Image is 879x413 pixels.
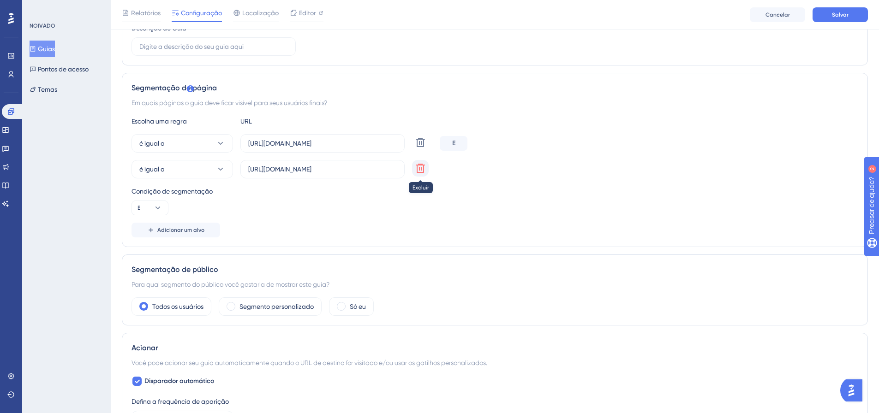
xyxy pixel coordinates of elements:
input: seusite.com/caminho [248,138,397,148]
button: Adicionar um alvo [132,223,220,237]
font: Em quais páginas o guia deve ficar visível para seus usuários finais? [132,99,327,106]
font: Escolha uma regra [132,118,187,125]
font: Condição de segmentação [132,188,213,195]
font: Todos os usuários [152,303,203,310]
iframe: Iniciador do Assistente de IA do UserGuiding [840,377,868,404]
font: Temas [38,86,57,93]
font: NOIVADO [30,23,55,29]
font: Adicionar um alvo [157,227,204,233]
font: 2 [86,6,89,11]
font: Acionar [132,343,158,352]
button: Pontos de acesso [30,61,89,77]
font: Configuração [181,9,222,17]
font: Segmentação de página [132,83,217,92]
font: E [138,205,140,211]
font: Segmentação de público [132,265,218,274]
font: Só eu [350,303,366,310]
button: Temas [30,81,57,98]
font: Segmento personalizado [239,303,314,310]
button: Cancelar [750,7,805,22]
font: Guias [38,45,55,53]
font: Precisar de ajuda? [22,4,79,11]
button: Salvar [813,7,868,22]
font: Para qual segmento do público você gostaria de mostrar este guia? [132,281,329,288]
font: Defina a frequência de aparição [132,398,229,405]
font: é igual a [139,140,165,147]
font: Editor [299,9,316,17]
font: E [452,139,455,147]
button: Guias [30,41,55,57]
font: Pontos de acesso [38,65,89,73]
font: Relatórios [131,9,161,17]
font: Salvar [832,12,849,18]
font: URL [240,118,252,125]
input: Digite a descrição do seu guia aqui [139,41,288,52]
input: seusite.com/caminho [248,164,397,174]
font: Disparador automático [144,377,214,385]
font: Localização [242,9,279,17]
font: Você pode acionar seu guia automaticamente quando o URL de destino for visitado e/ou usar os gati... [132,359,487,366]
button: E [132,201,168,215]
button: é igual a [132,134,233,153]
button: é igual a [132,160,233,178]
font: Cancelar [765,12,790,18]
font: é igual a [139,165,165,173]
